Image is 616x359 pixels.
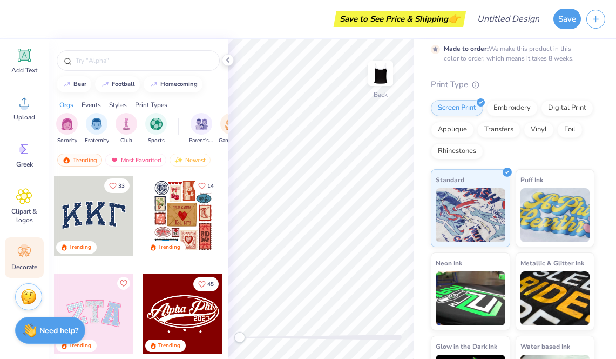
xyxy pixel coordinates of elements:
button: filter button [116,113,137,145]
span: Glow in the Dark Ink [436,341,497,352]
div: Newest [170,154,211,167]
span: Add Text [11,66,37,75]
button: filter button [56,113,78,145]
span: Puff Ink [520,174,543,185]
button: homecoming [144,76,202,92]
div: Transfers [477,122,520,138]
div: filter for Game Day [219,113,243,145]
img: trend_line.gif [101,81,110,88]
div: Trending [158,243,180,251]
input: Untitled Design [469,8,548,30]
button: filter button [145,113,167,145]
div: Events [82,100,101,110]
div: Embroidery [486,100,538,116]
button: Save [553,9,581,29]
button: Like [117,277,130,290]
div: Rhinestones [431,143,483,159]
span: Neon Ink [436,257,462,269]
button: bear [57,76,91,92]
div: filter for Sorority [56,113,78,145]
button: football [95,76,140,92]
div: Print Type [431,78,594,91]
span: Sorority [57,137,77,145]
img: Parent's Weekend Image [195,118,208,130]
span: 👉 [448,12,460,25]
div: Back [374,90,388,99]
div: Most Favorited [105,154,166,167]
img: Sorority Image [61,118,73,130]
div: We make this product in this color to order, which means it takes 8 weeks. [444,44,577,63]
div: filter for Club [116,113,137,145]
div: Screen Print [431,100,483,116]
div: bear [73,81,86,87]
div: Vinyl [524,122,554,138]
strong: Need help? [39,325,78,336]
div: football [112,81,135,87]
span: 14 [207,183,214,189]
div: Styles [109,100,127,110]
div: Trending [69,342,91,350]
img: Game Day Image [225,118,238,130]
img: Neon Ink [436,271,505,325]
div: Trending [158,342,180,350]
div: filter for Fraternity [85,113,109,145]
img: Standard [436,188,505,242]
span: 45 [207,282,214,287]
div: Save to See Price & Shipping [336,11,463,27]
img: Sports Image [150,118,163,130]
span: Decorate [11,263,37,271]
button: filter button [219,113,243,145]
span: Upload [13,113,35,122]
div: Orgs [59,100,73,110]
button: filter button [85,113,109,145]
span: Greek [16,160,33,169]
span: Clipart & logos [6,207,42,224]
img: Fraternity Image [91,118,103,130]
div: Accessibility label [234,332,245,343]
div: Digital Print [541,100,593,116]
button: Like [104,178,130,193]
span: 33 [118,183,125,189]
img: most_fav.gif [110,156,119,164]
div: Print Types [135,100,167,110]
div: filter for Sports [145,113,167,145]
img: Back [370,63,391,84]
button: Like [193,178,219,193]
span: Game Day [219,137,243,145]
span: Parent's Weekend [189,137,214,145]
button: filter button [189,113,214,145]
span: Water based Ink [520,341,570,352]
img: Club Image [120,118,132,130]
div: homecoming [160,81,198,87]
div: filter for Parent's Weekend [189,113,214,145]
span: Sports [148,137,165,145]
img: Metallic & Glitter Ink [520,271,590,325]
img: Puff Ink [520,188,590,242]
strong: Made to order: [444,44,489,53]
span: Fraternity [85,137,109,145]
input: Try "Alpha" [75,55,213,66]
div: Trending [57,154,102,167]
div: Foil [557,122,583,138]
div: Trending [69,243,91,251]
button: Like [193,277,219,291]
img: newest.gif [174,156,183,164]
span: Standard [436,174,464,185]
img: trend_line.gif [63,81,71,88]
span: Metallic & Glitter Ink [520,257,584,269]
div: Applique [431,122,474,138]
span: Club [120,137,132,145]
img: trend_line.gif [150,81,158,88]
img: trending.gif [62,156,71,164]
